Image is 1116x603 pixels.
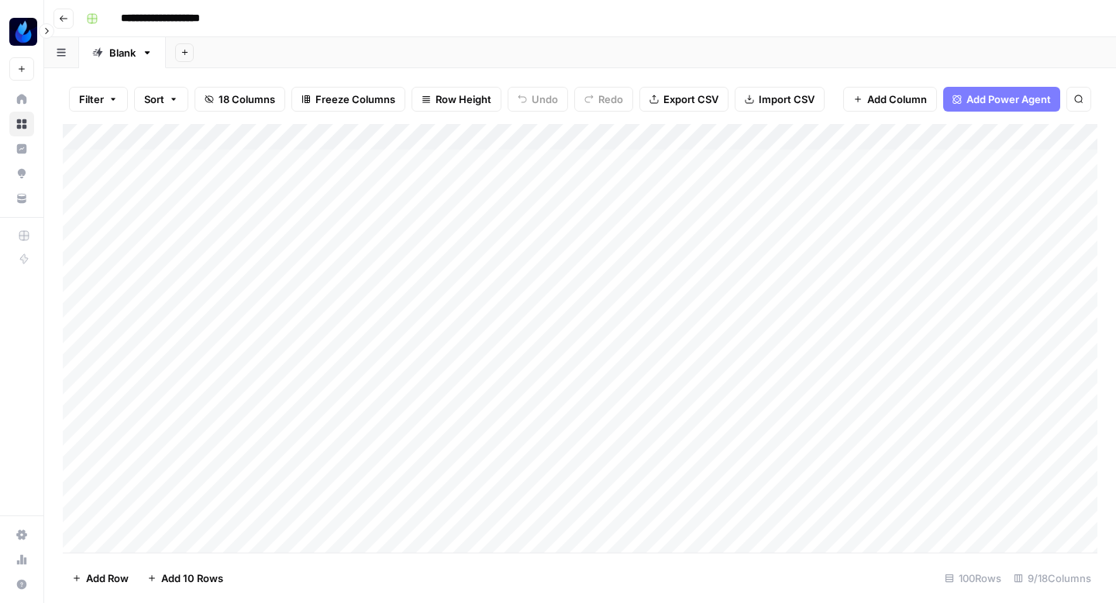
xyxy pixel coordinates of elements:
span: Add 10 Rows [161,570,223,586]
a: Usage [9,547,34,572]
button: Undo [508,87,568,112]
button: Redo [574,87,633,112]
a: Settings [9,522,34,547]
a: Insights [9,136,34,161]
span: Add Column [867,91,927,107]
span: Import CSV [759,91,815,107]
a: Browse [9,112,34,136]
button: Add Column [843,87,937,112]
div: 100 Rows [939,566,1007,591]
button: Sort [134,87,188,112]
a: Home [9,87,34,112]
button: Filter [69,87,128,112]
a: Your Data [9,186,34,211]
span: Filter [79,91,104,107]
button: Import CSV [735,87,825,112]
span: 18 Columns [219,91,275,107]
a: Opportunities [9,161,34,186]
button: Add Row [63,566,138,591]
span: Add Row [86,570,129,586]
span: Undo [532,91,558,107]
span: Export CSV [663,91,718,107]
span: Add Power Agent [966,91,1051,107]
div: Blank [109,45,136,60]
img: AgentFire Content Logo [9,18,37,46]
button: Help + Support [9,572,34,597]
button: Export CSV [639,87,728,112]
button: Row Height [412,87,501,112]
span: Redo [598,91,623,107]
span: Sort [144,91,164,107]
button: Add Power Agent [943,87,1060,112]
button: 18 Columns [195,87,285,112]
a: Blank [79,37,166,68]
div: 9/18 Columns [1007,566,1097,591]
button: Freeze Columns [291,87,405,112]
button: Add 10 Rows [138,566,232,591]
button: Workspace: AgentFire Content [9,12,34,51]
span: Row Height [436,91,491,107]
span: Freeze Columns [315,91,395,107]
